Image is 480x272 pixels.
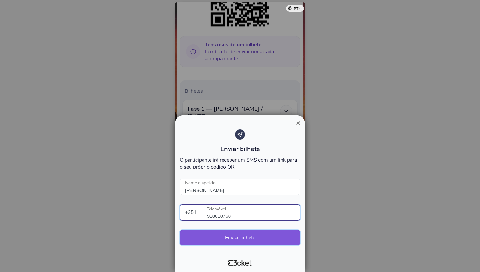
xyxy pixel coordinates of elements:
[180,156,297,170] span: O participante irá receber um SMS com um link para o seu próprio código QR
[207,205,300,220] input: Telemóvel
[180,179,221,188] label: Nome e apelido
[180,179,300,195] input: Nome e apelido
[220,145,260,153] span: Enviar bilhete
[180,230,300,245] button: Enviar bilhete
[202,205,301,214] label: Telemóvel
[296,119,300,127] span: ×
